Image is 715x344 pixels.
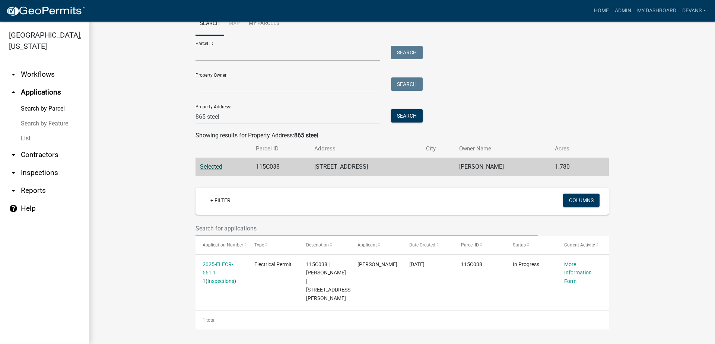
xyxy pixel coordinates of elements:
[244,12,284,36] a: My Parcels
[564,242,595,248] span: Current Activity
[557,236,609,254] datatable-header-cell: Current Activity
[204,194,236,207] a: + Filter
[310,158,422,176] td: [STREET_ADDRESS]
[391,109,423,122] button: Search
[9,150,18,159] i: arrow_drop_down
[254,242,264,248] span: Type
[306,242,329,248] span: Description
[200,163,222,170] a: Selected
[207,278,234,284] a: Inspections
[563,194,600,207] button: Columns
[391,46,423,59] button: Search
[196,311,609,329] div: 1 total
[9,88,18,97] i: arrow_drop_up
[196,236,247,254] datatable-header-cell: Application Number
[513,242,526,248] span: Status
[564,261,592,284] a: More Information Form
[196,131,609,140] div: Showing results for Property Address:
[203,242,243,248] span: Application Number
[391,77,423,91] button: Search
[9,70,18,79] i: arrow_drop_down
[513,261,539,267] span: In Progress
[461,261,482,267] span: 115C038
[203,261,233,284] a: 2025-ELECR-561 1 1
[679,4,709,18] a: devans
[357,261,397,267] span: Joan Parker
[550,140,593,157] th: Acres
[461,242,479,248] span: Parcel ID
[455,140,550,157] th: Owner Name
[299,236,351,254] datatable-header-cell: Description
[612,4,634,18] a: Admin
[9,168,18,177] i: arrow_drop_down
[402,236,454,254] datatable-header-cell: Date Created
[294,132,318,139] strong: 865 steel
[310,140,422,157] th: Address
[550,158,593,176] td: 1.780
[454,236,506,254] datatable-header-cell: Parcel ID
[9,186,18,195] i: arrow_drop_down
[9,204,18,213] i: help
[422,140,455,157] th: City
[196,12,224,36] a: Search
[251,140,310,157] th: Parcel ID
[634,4,679,18] a: My Dashboard
[251,158,310,176] td: 115C038
[203,260,240,286] div: ( )
[409,261,425,267] span: 09/29/2025
[306,261,352,301] span: 115C038 | CARROLL KATHY LYWANA | 2659 Sandy Creek Road
[247,236,299,254] datatable-header-cell: Type
[455,158,550,176] td: [PERSON_NAME]
[506,236,557,254] datatable-header-cell: Status
[254,261,292,267] span: Electrical Permit
[357,242,377,248] span: Applicant
[350,236,402,254] datatable-header-cell: Applicant
[591,4,612,18] a: Home
[409,242,435,248] span: Date Created
[196,221,538,236] input: Search for applications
